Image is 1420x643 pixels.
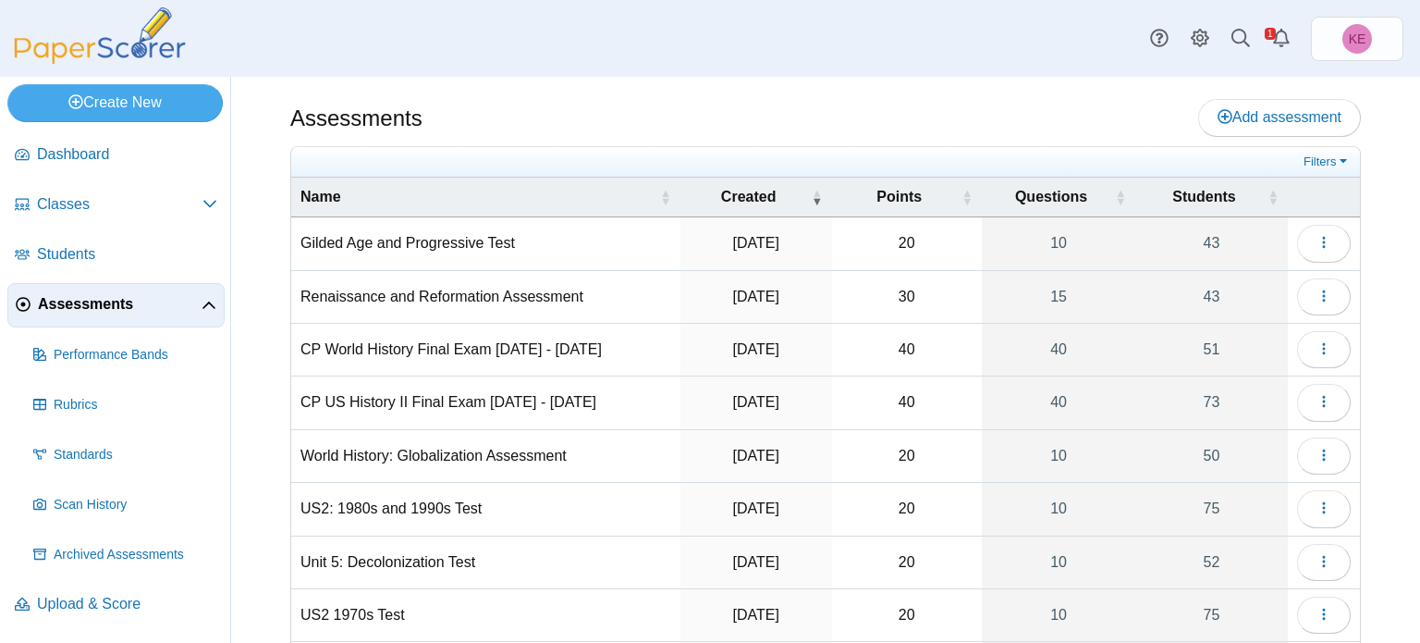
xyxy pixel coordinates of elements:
td: 20 [832,589,982,642]
span: Points [841,187,958,207]
span: Dashboard [37,144,217,165]
span: Assessments [38,294,202,315]
a: Scan History [26,483,225,527]
time: Apr 24, 2025 at 5:12 PM [732,554,778,570]
td: 20 [832,537,982,589]
a: 75 [1135,589,1288,641]
td: 20 [832,217,982,270]
a: 40 [982,324,1135,376]
time: Jun 3, 2025 at 3:16 PM [732,341,778,357]
a: 75 [1135,483,1288,535]
a: 10 [982,537,1135,588]
a: 51 [1135,324,1288,376]
time: Jun 3, 2025 at 1:30 PM [732,394,778,410]
time: May 25, 2025 at 10:44 AM [732,448,778,464]
td: Gilded Age and Progressive Test [291,217,680,270]
a: Archived Assessments [26,533,225,577]
img: PaperScorer [7,7,192,64]
span: Questions [991,187,1111,207]
span: Upload & Score [37,594,217,614]
td: 20 [832,483,982,536]
a: 40 [982,377,1135,428]
td: CP World History Final Exam [DATE] - [DATE] [291,324,680,377]
a: PaperScorer [7,51,192,67]
span: Kimberly Evans [1349,32,1366,45]
a: 10 [982,217,1135,269]
time: May 12, 2025 at 8:36 AM [732,501,778,516]
a: Standards [26,433,225,477]
a: Add assessment [1198,99,1361,136]
a: 43 [1135,271,1288,323]
span: Archived Assessments [54,546,217,564]
a: Assessments [7,283,225,328]
a: Upload & Score [7,583,225,627]
td: World History: Globalization Assessment [291,430,680,483]
span: Students [1145,187,1264,207]
a: Kimberly Evans [1311,17,1403,61]
td: CP US History II Final Exam [DATE] - [DATE] [291,377,680,429]
span: Points : Activate to sort [961,188,973,206]
span: Classes [37,194,202,215]
a: 52 [1135,537,1288,588]
a: 43 [1135,217,1288,269]
span: Students : Activate to sort [1267,188,1279,206]
span: Kimberly Evans [1342,24,1372,54]
td: 40 [832,377,982,429]
time: Apr 21, 2025 at 10:20 AM [732,607,778,623]
span: Rubrics [54,396,217,414]
span: Created : Activate to remove sorting [812,188,823,206]
a: Performance Bands [26,333,225,377]
a: Rubrics [26,383,225,427]
a: 73 [1135,377,1288,428]
a: 50 [1135,430,1288,482]
span: Standards [54,446,217,464]
span: Created [690,187,808,207]
td: 30 [832,271,982,324]
a: Classes [7,183,225,228]
span: Name [300,187,656,207]
a: Create New [7,84,223,121]
a: Dashboard [7,133,225,178]
a: 10 [982,483,1135,535]
td: Unit 5: Decolonization Test [291,537,680,589]
td: US2: 1980s and 1990s Test [291,483,680,536]
td: 40 [832,324,982,377]
time: Sep 21, 2025 at 11:05 AM [732,289,778,304]
span: Questions : Activate to sort [1115,188,1126,206]
span: Scan History [54,496,217,514]
a: Alerts [1261,19,1302,59]
span: Performance Bands [54,346,217,365]
span: Students [37,244,217,265]
span: Name : Activate to sort [660,188,671,206]
time: Oct 6, 2025 at 7:20 PM [732,235,778,251]
a: Filters [1299,153,1355,171]
a: 10 [982,430,1135,482]
a: 15 [982,271,1135,323]
a: Students [7,233,225,278]
td: 20 [832,430,982,483]
span: Add assessment [1218,109,1341,125]
h1: Assessments [290,103,422,134]
a: 10 [982,589,1135,641]
td: US2 1970s Test [291,589,680,642]
td: Renaissance and Reformation Assessment [291,271,680,324]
